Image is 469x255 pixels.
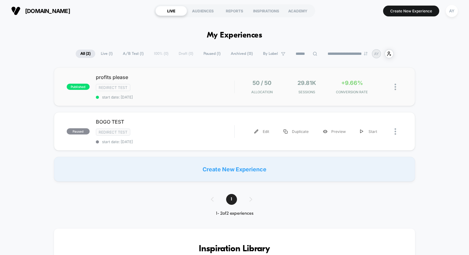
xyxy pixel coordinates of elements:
[282,6,314,16] div: ACADEMY
[353,125,384,138] div: Start
[54,157,415,182] div: Create New Experience
[316,125,353,138] div: Preview
[9,6,72,16] button: [DOMAIN_NAME]
[252,80,271,86] span: 50 / 50
[251,90,273,94] span: Allocation
[286,90,328,94] span: Sessions
[226,50,257,58] span: Archived ( 13 )
[118,50,148,58] span: A/B Test ( 1 )
[25,8,70,14] span: [DOMAIN_NAME]
[76,50,95,58] span: All ( 2 )
[297,80,316,86] span: 29.81k
[96,84,130,91] span: Redirect Test
[341,80,363,86] span: +9.66%
[284,130,288,134] img: menu
[219,6,250,16] div: REPORTS
[383,6,439,16] button: Create New Experience
[205,211,265,216] div: 1 - 2 of 2 experiences
[226,194,237,205] span: 1
[67,84,90,90] span: published
[263,51,278,56] span: By Label
[67,128,90,134] span: paused
[96,50,117,58] span: Live ( 1 )
[187,6,219,16] div: AUDIENCES
[155,6,187,16] div: LIVE
[276,125,316,138] div: Duplicate
[73,244,396,254] h3: Inspiration Library
[96,95,234,99] span: start date: [DATE]
[374,51,379,56] p: AY
[254,130,258,134] img: menu
[96,74,234,80] span: profits please
[207,31,262,40] h1: My Experiences
[446,5,458,17] div: AY
[395,84,396,90] img: close
[360,130,363,134] img: menu
[96,129,130,136] span: Redirect Test
[11,6,20,15] img: Visually logo
[247,125,276,138] div: Edit
[364,52,368,55] img: end
[96,119,234,125] span: BOGO TEST
[331,90,373,94] span: CONVERSION RATE
[199,50,225,58] span: Paused ( 1 )
[395,128,396,135] img: close
[444,5,460,17] button: AY
[96,139,234,144] span: start date: [DATE]
[250,6,282,16] div: INSPIRATIONS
